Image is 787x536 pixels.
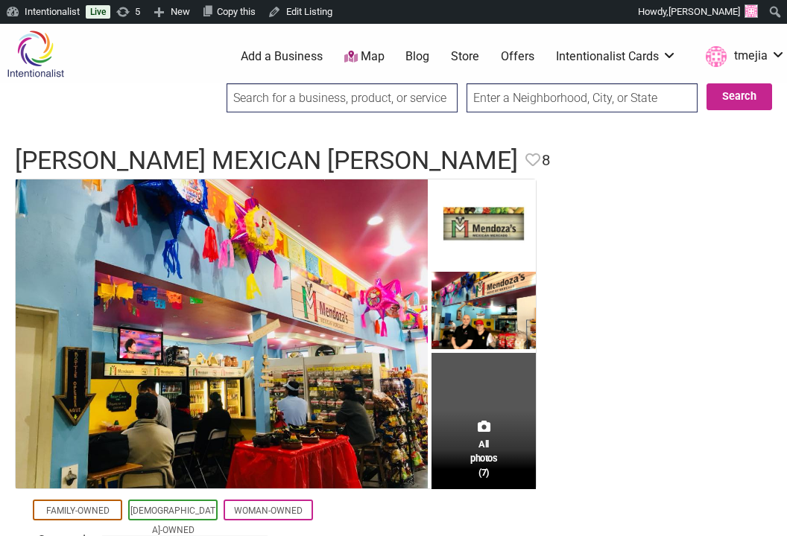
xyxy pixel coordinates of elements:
[556,48,677,65] a: Intentionalist Cards
[698,43,786,70] a: tmejia
[241,48,323,65] a: Add a Business
[451,48,479,65] a: Store
[227,83,458,112] input: Search for a business, product, or service
[86,5,110,19] a: Live
[15,143,518,179] h1: [PERSON_NAME] Mexican [PERSON_NAME]
[707,83,772,110] button: Search
[501,48,534,65] a: Offers
[405,48,429,65] a: Blog
[669,6,740,17] span: [PERSON_NAME]
[467,83,698,112] input: Enter a Neighborhood, City, or State
[525,153,540,167] i: Favorite
[234,505,303,516] a: Woman-Owned
[542,149,550,172] span: 8
[344,48,385,66] a: Map
[130,505,215,535] a: [DEMOGRAPHIC_DATA]-Owned
[46,505,110,516] a: Family-Owned
[470,437,497,479] span: All photos (7)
